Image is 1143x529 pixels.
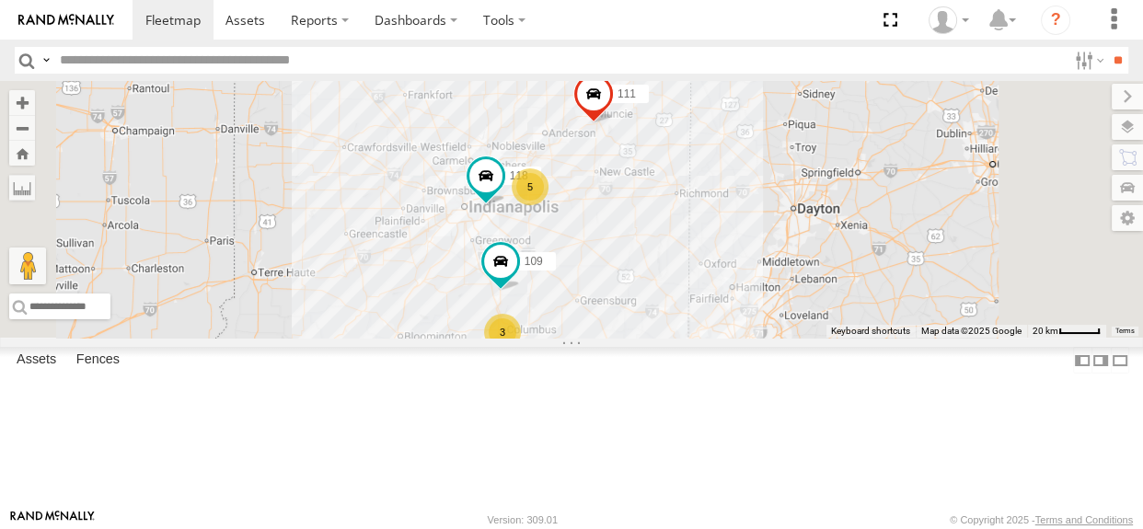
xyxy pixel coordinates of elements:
[1115,328,1135,335] a: Terms (opens in new tab)
[10,511,95,529] a: Visit our Website
[1033,326,1058,336] span: 20 km
[831,325,910,338] button: Keyboard shortcuts
[525,254,543,267] span: 109
[7,348,65,374] label: Assets
[18,14,114,27] img: rand-logo.svg
[1068,47,1107,74] label: Search Filter Options
[67,348,129,374] label: Fences
[512,168,548,205] div: 5
[488,514,558,525] div: Version: 309.01
[9,247,46,284] button: Drag Pegman onto the map to open Street View
[9,141,35,166] button: Zoom Home
[1073,347,1091,374] label: Dock Summary Table to the Left
[1035,514,1133,525] a: Terms and Conditions
[1111,347,1129,374] label: Hide Summary Table
[9,175,35,201] label: Measure
[484,314,521,351] div: 3
[9,115,35,141] button: Zoom out
[1041,6,1070,35] i: ?
[950,514,1133,525] div: © Copyright 2025 -
[39,47,53,74] label: Search Query
[922,6,976,34] div: Brandon Hickerson
[1091,347,1110,374] label: Dock Summary Table to the Right
[9,90,35,115] button: Zoom in
[510,169,528,182] span: 118
[1027,325,1106,338] button: Map Scale: 20 km per 42 pixels
[1112,205,1143,231] label: Map Settings
[618,86,636,99] span: 111
[921,326,1022,336] span: Map data ©2025 Google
